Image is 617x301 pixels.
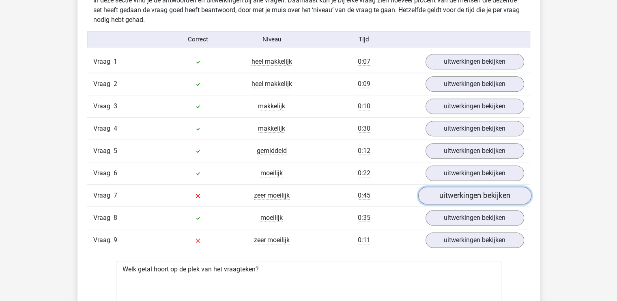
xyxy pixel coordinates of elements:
[426,210,524,226] a: uitwerkingen bekijken
[358,80,370,88] span: 0:09
[114,58,117,65] span: 1
[114,214,117,221] span: 8
[260,214,283,222] span: moeilijk
[418,187,531,205] a: uitwerkingen bekijken
[114,169,117,177] span: 6
[93,79,114,89] span: Vraag
[114,236,117,244] span: 9
[114,80,117,88] span: 2
[254,191,290,200] span: zeer moeilijk
[93,235,114,245] span: Vraag
[358,191,370,200] span: 0:45
[114,191,117,199] span: 7
[358,169,370,177] span: 0:22
[426,99,524,114] a: uitwerkingen bekijken
[114,102,117,110] span: 3
[260,169,283,177] span: moeilijk
[257,147,287,155] span: gemiddeld
[426,76,524,92] a: uitwerkingen bekijken
[426,121,524,136] a: uitwerkingen bekijken
[93,168,114,178] span: Vraag
[93,101,114,111] span: Vraag
[358,147,370,155] span: 0:12
[114,125,117,132] span: 4
[358,102,370,110] span: 0:10
[258,125,285,133] span: makkelijk
[235,35,309,44] div: Niveau
[358,236,370,244] span: 0:11
[426,143,524,159] a: uitwerkingen bekijken
[161,35,235,44] div: Correct
[426,232,524,248] a: uitwerkingen bekijken
[93,191,114,200] span: Vraag
[358,214,370,222] span: 0:35
[258,102,285,110] span: makkelijk
[114,147,117,155] span: 5
[93,213,114,223] span: Vraag
[358,58,370,66] span: 0:07
[308,35,419,44] div: Tijd
[93,124,114,133] span: Vraag
[252,80,292,88] span: heel makkelijk
[93,57,114,67] span: Vraag
[358,125,370,133] span: 0:30
[254,236,290,244] span: zeer moeilijk
[426,54,524,69] a: uitwerkingen bekijken
[93,146,114,156] span: Vraag
[426,166,524,181] a: uitwerkingen bekijken
[252,58,292,66] span: heel makkelijk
